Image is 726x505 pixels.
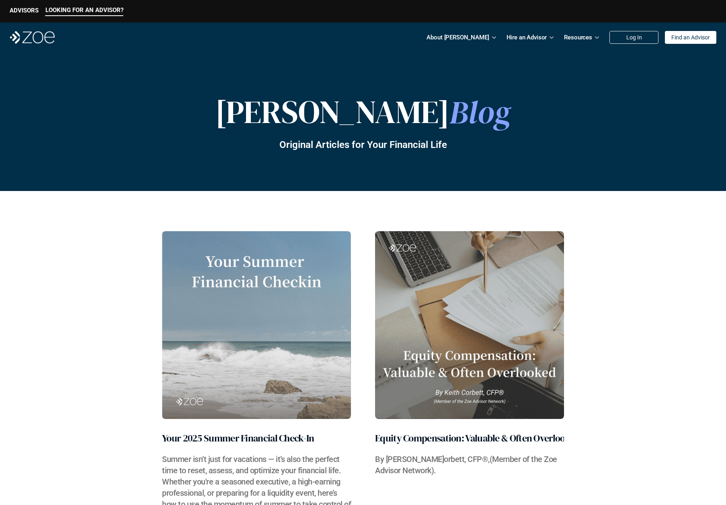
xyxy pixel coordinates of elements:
h2: Your 2025 Summer Financial Check-In [162,431,314,445]
span: [PERSON_NAME] [215,90,449,134]
p: LOOKING FOR AN ADVISOR? [45,6,123,14]
h2: Equity Compensation: Valuable & Often Overlooked [375,431,580,445]
a: Find an Advisor [665,31,716,44]
p: Blog [215,92,511,131]
p: About [PERSON_NAME] [427,31,489,43]
p: ADVISORS [10,7,39,14]
h3: By [PERSON_NAME]​orbett, CFP®,(Member of the Zoe Advisor Network). [375,454,564,476]
p: Hire an Advisor [507,31,547,43]
p: Find an Advisor [671,34,710,41]
a: Log In [609,31,658,44]
p: Resources [564,31,592,43]
p: Original Articles for Your Financial Life [279,139,447,151]
p: Log In [626,34,642,41]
